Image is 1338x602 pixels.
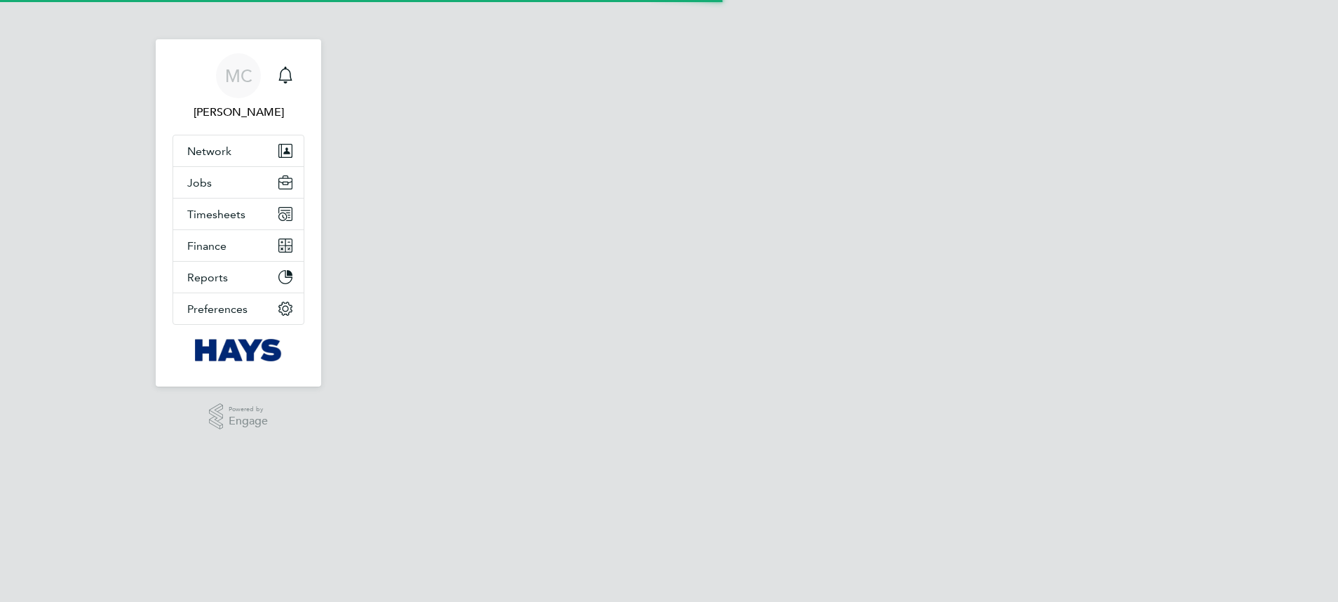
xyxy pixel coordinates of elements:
[195,339,283,361] img: hays-logo-retina.png
[173,199,304,229] button: Timesheets
[173,230,304,261] button: Finance
[187,145,231,158] span: Network
[229,415,268,427] span: Engage
[173,262,304,293] button: Reports
[173,135,304,166] button: Network
[187,208,245,221] span: Timesheets
[229,403,268,415] span: Powered by
[156,39,321,387] nav: Main navigation
[173,339,304,361] a: Go to home page
[187,271,228,284] span: Reports
[209,403,269,430] a: Powered byEngage
[187,239,227,253] span: Finance
[225,67,252,85] span: MC
[187,302,248,316] span: Preferences
[173,293,304,324] button: Preferences
[187,176,212,189] span: Jobs
[173,53,304,121] a: MC[PERSON_NAME]
[173,104,304,121] span: Meg Castleton
[173,167,304,198] button: Jobs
